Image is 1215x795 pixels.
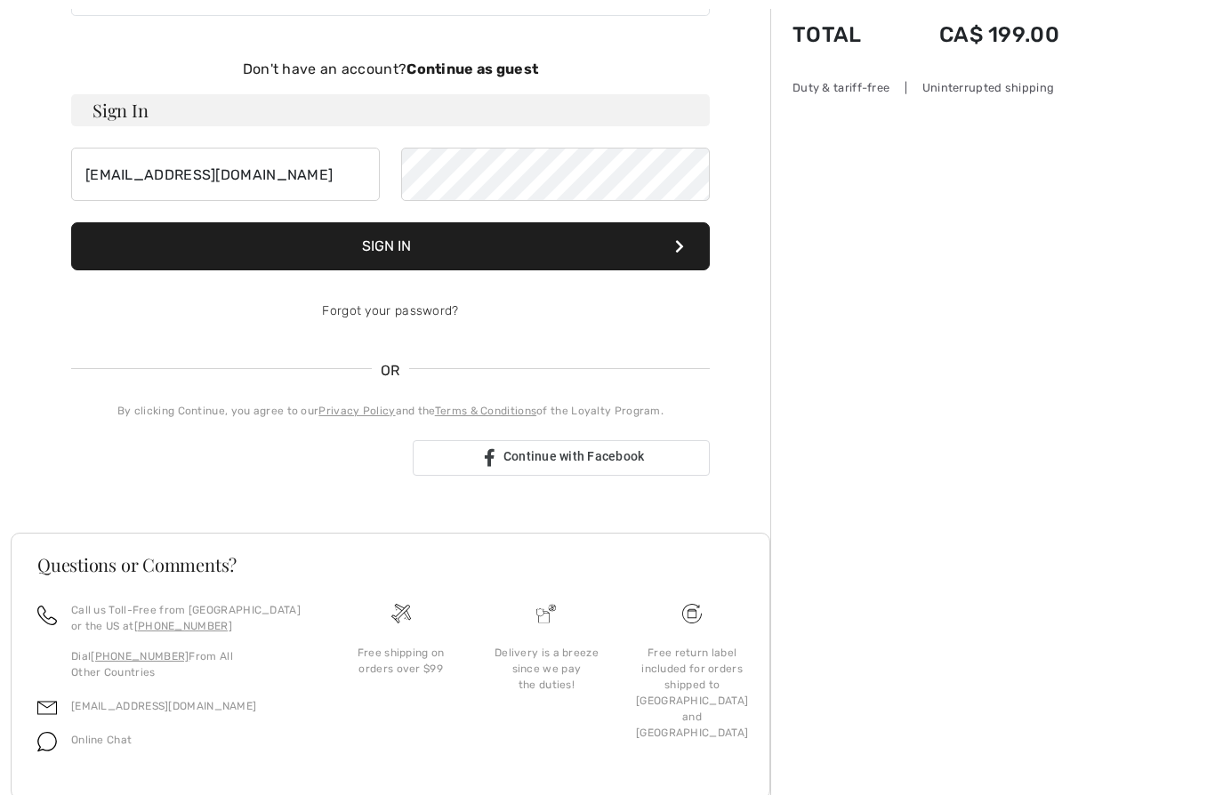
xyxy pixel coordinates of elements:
[71,222,710,270] button: Sign In
[435,405,536,417] a: Terms & Conditions
[71,148,380,201] input: E-mail
[71,648,307,680] p: Dial From All Other Countries
[793,79,1059,96] div: Duty & tariff-free | Uninterrupted shipping
[406,60,538,77] strong: Continue as guest
[318,405,395,417] a: Privacy Policy
[536,604,556,623] img: Delivery is a breeze since we pay the duties!
[372,360,409,381] span: OR
[793,4,889,65] td: Total
[71,602,307,634] p: Call us Toll-Free from [GEOGRAPHIC_DATA] or the US at
[322,303,458,318] a: Forgot your password?
[71,734,132,746] span: Online Chat
[503,449,645,463] span: Continue with Facebook
[91,650,189,662] a: [PHONE_NUMBER]
[413,440,710,476] a: Continue with Facebook
[488,645,606,693] div: Delivery is a breeze since we pay the duties!
[62,438,407,478] iframe: Sign in with Google Button
[71,700,256,712] a: [EMAIL_ADDRESS][DOMAIN_NAME]
[37,732,57,751] img: chat
[71,403,710,419] div: By clicking Continue, you agree to our and the of the Loyalty Program.
[37,698,57,718] img: email
[889,4,1059,65] td: CA$ 199.00
[71,59,710,80] div: Don't have an account?
[342,645,460,677] div: Free shipping on orders over $99
[633,645,751,741] div: Free return label included for orders shipped to [GEOGRAPHIC_DATA] and [GEOGRAPHIC_DATA]
[71,438,398,478] div: Sign in with Google. Opens in new tab
[134,620,232,632] a: [PHONE_NUMBER]
[71,94,710,126] h3: Sign In
[682,604,702,623] img: Free shipping on orders over $99
[37,606,57,625] img: call
[37,556,744,574] h3: Questions or Comments?
[391,604,411,623] img: Free shipping on orders over $99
